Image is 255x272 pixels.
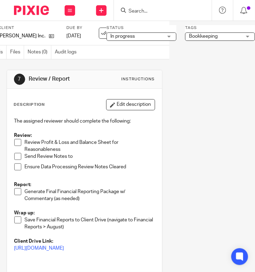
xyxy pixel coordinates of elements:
[55,45,80,59] a: Audit logs
[14,102,45,108] p: Description
[14,182,31,187] strong: Report:
[25,139,155,153] p: Review Profit & Loss and Balance Sheet for Reasonableness
[14,211,35,215] strong: Wrap up:
[14,118,155,125] p: The assigned reviewer should complete the following:
[14,246,64,251] a: [URL][DOMAIN_NAME]
[110,34,135,39] span: In progress
[66,34,81,38] span: [DATE]
[14,133,32,138] strong: Review:
[122,76,155,82] div: Instructions
[66,25,98,31] label: Due by
[10,45,24,59] a: Files
[107,25,176,31] label: Status
[14,239,53,244] strong: Client Drive Link:
[14,74,25,85] div: 7
[189,34,218,39] span: Bookkeeping
[25,163,155,170] p: Ensure Data Processing Review Notes Cleared
[28,45,51,59] a: Notes (0)
[25,153,155,160] p: Send Review Notes to
[106,99,155,110] button: Edit description
[14,6,49,15] img: Pixie
[25,188,155,203] p: Generate Final Financial Reporting Package w/ Commentary (as needed)
[25,216,155,231] p: Save Financial Reports to Client Drive (navigate to Financial Reports > August)
[29,75,99,83] h1: Review / Report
